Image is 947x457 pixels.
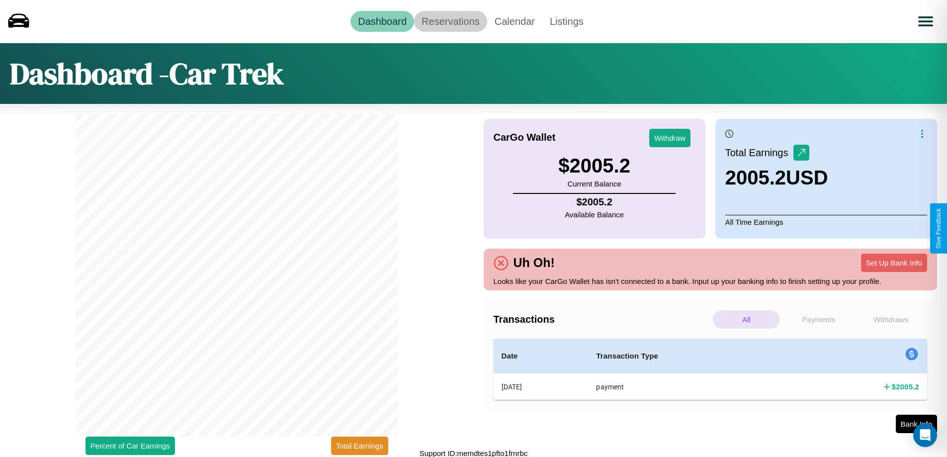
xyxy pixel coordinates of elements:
[912,7,940,35] button: Open menu
[565,208,624,221] p: Available Balance
[558,177,630,190] p: Current Balance
[713,310,780,329] p: All
[494,274,928,288] p: Looks like your CarGo Wallet has isn't connected to a bank. Input up your banking info to finish ...
[494,132,556,143] h4: CarGo Wallet
[494,339,928,400] table: simple table
[861,254,927,272] button: Set Up Bank Info
[649,129,690,147] button: Withdraw
[558,155,630,177] h3: $ 2005.2
[725,144,793,162] p: Total Earnings
[892,381,919,392] h4: $ 2005.2
[858,310,925,329] p: Withdraws
[494,373,589,400] th: [DATE]
[509,256,560,270] h4: Uh Oh!
[596,350,781,362] h4: Transaction Type
[542,11,591,32] a: Listings
[896,415,937,433] button: Bank Info
[565,196,624,208] h4: $ 2005.2
[913,423,937,447] div: Open Intercom Messenger
[725,215,927,229] p: All Time Earnings
[414,11,487,32] a: Reservations
[588,373,789,400] th: payment
[935,208,942,249] div: Give Feedback
[331,437,388,455] button: Total Earnings
[725,167,828,189] h3: 2005.2 USD
[502,350,581,362] h4: Date
[494,314,710,325] h4: Transactions
[487,11,542,32] a: Calendar
[10,53,284,94] h1: Dashboard - Car Trek
[350,11,414,32] a: Dashboard
[86,437,175,455] button: Percent of Car Earnings
[785,310,852,329] p: Payments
